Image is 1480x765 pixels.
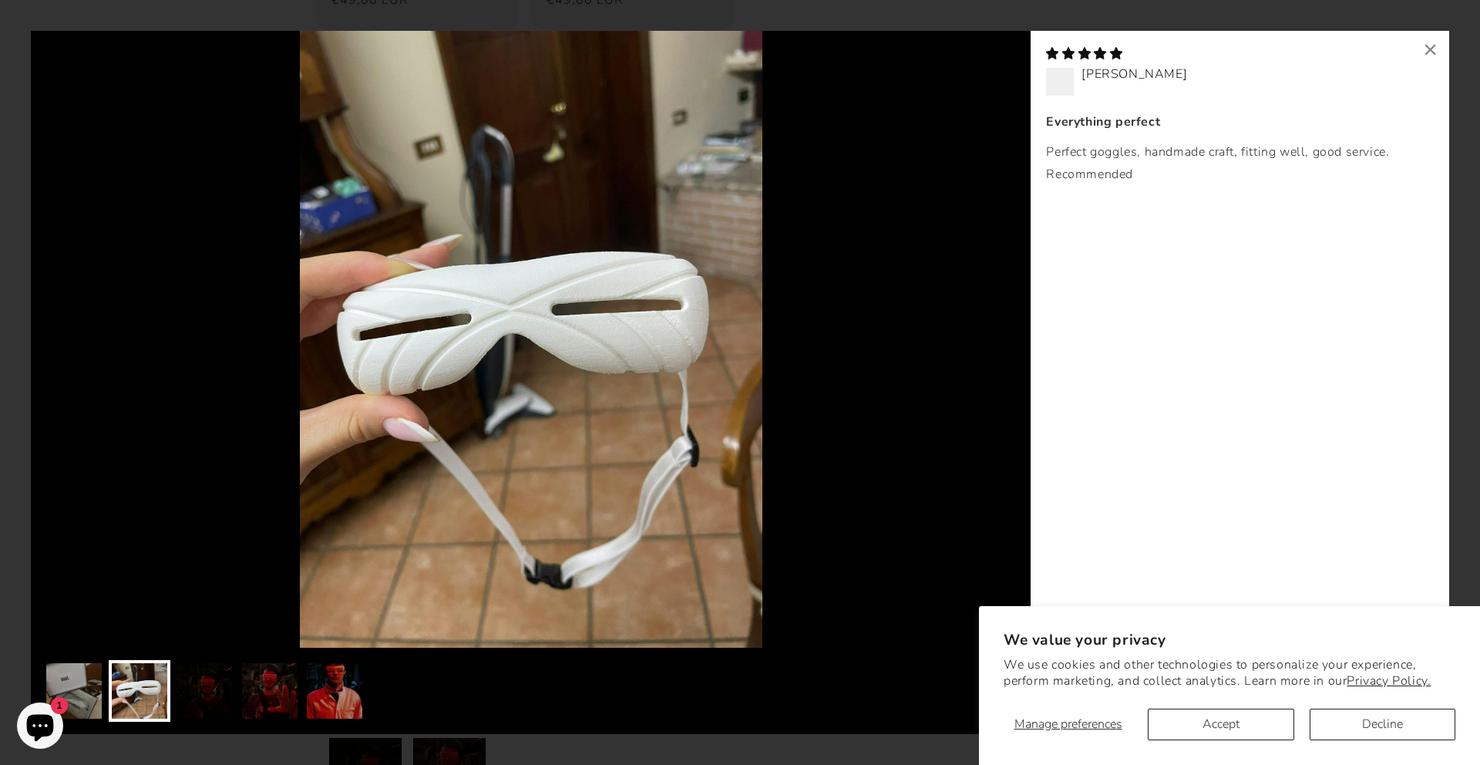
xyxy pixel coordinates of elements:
[1004,709,1132,740] button: Manage preferences
[1347,672,1431,689] a: Privacy Policy.
[1046,111,1434,133] div: Everything perfect
[1004,657,1455,689] p: We use cookies and other technologies to personalize your experience, perform marketing, and coll...
[12,703,68,753] inbox-online-store-chat: Shopify online store chat
[1310,709,1455,740] button: Decline
[1014,716,1122,733] span: Manage preferences
[239,660,301,722] img: User picture
[1081,66,1187,83] span: [PERSON_NAME]
[304,660,365,722] img: User picture
[43,660,105,722] img: User picture
[173,660,235,722] img: User picture
[31,31,1031,648] img: 1718080153__fbd8e217-4cdc-4735-95e4-02e329e2c493__original.jpeg
[1046,141,1434,186] p: Perfect goggles, handmade craft, fitting well, good service. Recommended
[1148,709,1293,740] button: Accept
[109,660,170,722] img: User picture
[1004,631,1455,650] h2: We value your privacy
[1046,45,1122,62] span: 5 star review
[1412,31,1449,68] div: ×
